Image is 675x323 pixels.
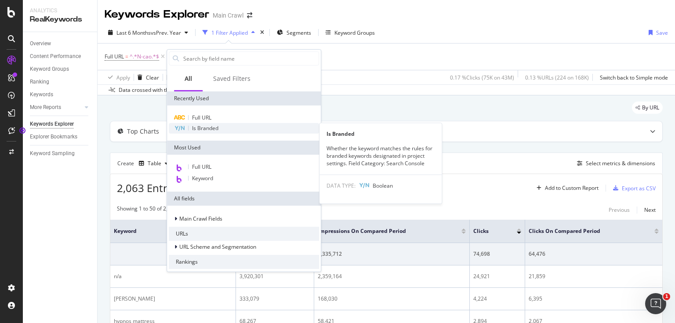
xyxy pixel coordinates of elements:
[30,132,77,142] div: Explorer Bookmarks
[663,293,670,300] span: 1
[30,77,91,87] a: Ranking
[199,25,258,40] button: 1 Filter Applied
[167,192,321,206] div: All fields
[130,51,159,63] span: ^.*N-cao.*$
[318,227,448,235] span: Impressions On Compared Period
[117,205,195,215] div: Showing 1 to 50 of 2,063 entries
[473,250,521,258] div: 74,698
[529,272,659,280] div: 21,859
[114,272,232,280] div: n/a
[319,145,442,167] div: Whether the keyword matches the rules for branded keywords designated in project settings. Field ...
[117,181,213,195] span: 2,063 Entries found
[192,163,211,171] span: Full URL
[318,295,466,303] div: 168,030
[273,25,315,40] button: Segments
[125,53,128,60] span: =
[473,227,504,235] span: Clicks
[179,215,222,222] span: Main Crawl Fields
[30,65,69,74] div: Keyword Groups
[529,227,641,235] span: Clicks On Compared Period
[169,227,319,241] div: URLs
[30,77,49,87] div: Ranking
[127,127,159,136] div: Top Charts
[30,120,91,129] a: Keywords Explorer
[213,74,250,83] div: Saved Filters
[622,185,656,192] div: Export as CSV
[30,149,91,158] a: Keyword Sampling
[119,86,187,94] div: Data crossed with the Crawl
[30,90,53,99] div: Keywords
[30,65,91,74] a: Keyword Groups
[30,120,74,129] div: Keywords Explorer
[318,272,466,280] div: 2,359,164
[134,70,159,84] button: Clear
[30,52,81,61] div: Content Performance
[287,29,311,36] span: Segments
[135,156,172,171] button: Table
[167,91,321,105] div: Recently Used
[151,29,181,36] span: vs Prev. Year
[632,102,663,114] div: legacy label
[116,29,151,36] span: Last 6 Months
[645,25,668,40] button: Save
[247,12,252,18] div: arrow-right-arrow-left
[644,206,656,214] div: Next
[148,161,161,166] div: Table
[30,39,91,48] a: Overview
[642,105,659,110] span: By URL
[473,295,521,303] div: 4,224
[182,52,319,65] input: Search by field name
[117,156,172,171] div: Create
[167,141,321,155] div: Most Used
[192,124,218,132] span: Is Branded
[30,103,82,112] a: More Reports
[645,293,666,314] iframe: Intercom live chat
[258,28,266,37] div: times
[240,272,310,280] div: 3,920,301
[213,11,243,20] div: Main Crawl
[211,29,248,36] div: 1 Filter Applied
[334,29,375,36] div: Keyword Groups
[105,7,209,22] div: Keywords Explorer
[586,160,655,167] div: Select metrics & dimensions
[30,149,75,158] div: Keyword Sampling
[322,25,378,40] button: Keyword Groups
[179,243,256,250] span: URL Scheme and Segmentation
[18,127,26,134] div: Tooltip anchor
[105,70,130,84] button: Apply
[105,53,124,60] span: Full URL
[319,130,442,138] div: Is Branded
[185,74,192,83] div: All
[545,185,599,191] div: Add to Custom Report
[30,132,91,142] a: Explorer Bookmarks
[609,206,630,214] div: Previous
[179,271,218,279] span: Search Console
[573,158,655,169] button: Select metrics & dimensions
[163,70,186,84] button: Save
[30,39,51,48] div: Overview
[473,272,521,280] div: 24,921
[373,182,393,189] span: Boolean
[610,181,656,195] button: Export as CSV
[327,182,356,189] span: DATA TYPE:
[318,250,466,258] div: 3,335,712
[30,103,61,112] div: More Reports
[450,74,514,81] div: 0.17 % Clicks ( 75K on 43M )
[30,90,91,99] a: Keywords
[105,25,192,40] button: Last 6 MonthsvsPrev. Year
[192,114,211,121] span: Full URL
[240,295,310,303] div: 333,079
[600,74,668,81] div: Switch back to Simple mode
[525,74,589,81] div: 0.13 % URLs ( 224 on 168K )
[656,29,668,36] div: Save
[116,74,130,81] div: Apply
[529,295,659,303] div: 6,395
[529,250,659,258] div: 64,476
[146,74,159,81] div: Clear
[114,295,232,303] div: [PERSON_NAME]
[609,205,630,215] button: Previous
[533,181,599,195] button: Add to Custom Report
[30,15,90,25] div: RealKeywords
[192,174,213,182] span: Keyword
[169,255,319,269] div: Rankings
